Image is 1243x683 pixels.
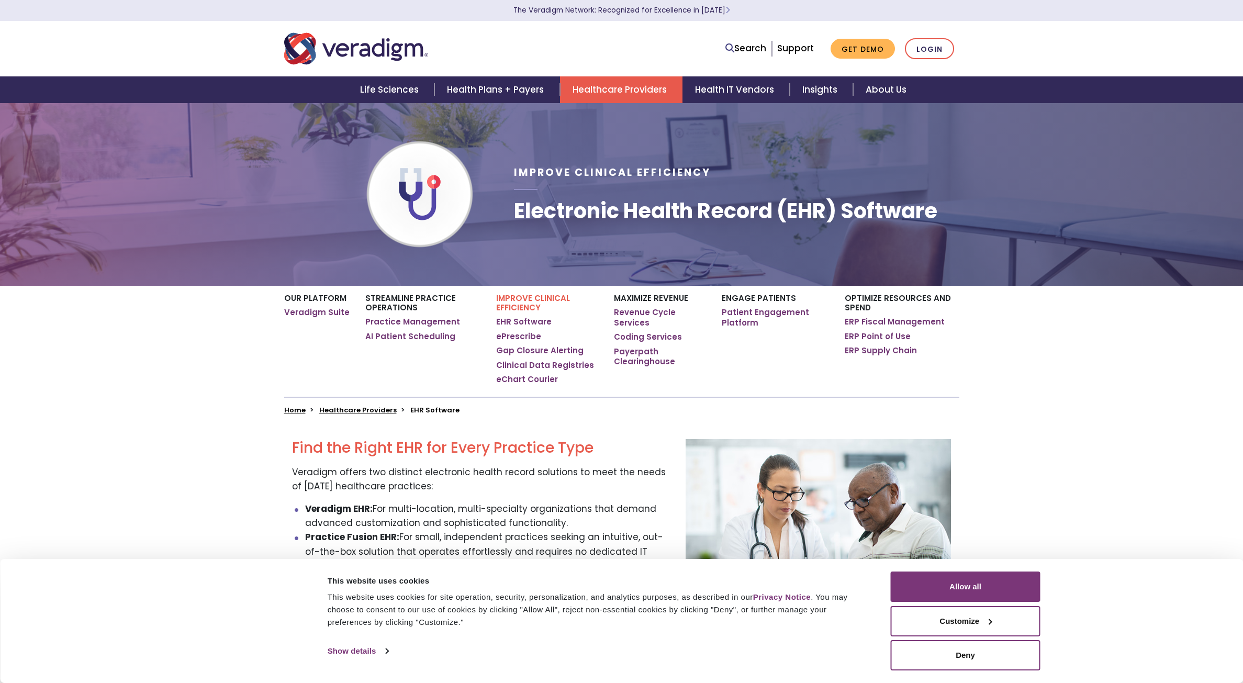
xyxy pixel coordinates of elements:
[790,76,853,103] a: Insights
[496,360,594,371] a: Clinical Data Registries
[686,439,951,619] img: page-ehr-solutions-overview.jpg
[284,307,350,318] a: Veradigm Suite
[614,332,682,342] a: Coding Services
[831,39,895,59] a: Get Demo
[513,5,730,15] a: The Veradigm Network: Recognized for Excellence in [DATE]Learn More
[722,307,829,328] a: Patient Engagement Platform
[284,405,306,415] a: Home
[753,592,811,601] a: Privacy Notice
[777,42,814,54] a: Support
[891,606,1040,636] button: Customize
[328,591,867,629] div: This website uses cookies for site operation, security, personalization, and analytics purposes, ...
[434,76,559,103] a: Health Plans + Payers
[560,76,682,103] a: Healthcare Providers
[496,317,552,327] a: EHR Software
[725,41,766,55] a: Search
[305,531,399,543] strong: Practice Fusion EHR:
[305,502,373,515] strong: Veradigm EHR:
[905,38,954,60] a: Login
[292,465,670,494] p: Veradigm offers two distinct electronic health record solutions to meet the needs of [DATE] healt...
[496,331,541,342] a: ePrescribe
[514,165,711,180] span: Improve Clinical Efficiency
[319,405,397,415] a: Healthcare Providers
[614,307,706,328] a: Revenue Cycle Services
[682,76,790,103] a: Health IT Vendors
[845,317,945,327] a: ERP Fiscal Management
[328,575,867,587] div: This website uses cookies
[365,331,455,342] a: AI Patient Scheduling
[365,317,460,327] a: Practice Management
[496,345,584,356] a: Gap Closure Alerting
[328,643,388,659] a: Show details
[725,5,730,15] span: Learn More
[614,346,706,367] a: Payerpath Clearinghouse
[853,76,919,103] a: About Us
[845,345,917,356] a: ERP Supply Chain
[891,640,1040,670] button: Deny
[845,331,911,342] a: ERP Point of Use
[891,572,1040,602] button: Allow all
[305,530,670,573] li: For small, independent practices seeking an intuitive, out-of-the-box solution that operates effo...
[292,439,670,457] h2: Find the Right EHR for Every Practice Type
[348,76,434,103] a: Life Sciences
[305,502,670,530] li: For multi-location, multi-specialty organizations that demand advanced customization and sophisti...
[284,31,428,66] img: Veradigm logo
[514,198,937,223] h1: Electronic Health Record (EHR) Software
[496,374,558,385] a: eChart Courier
